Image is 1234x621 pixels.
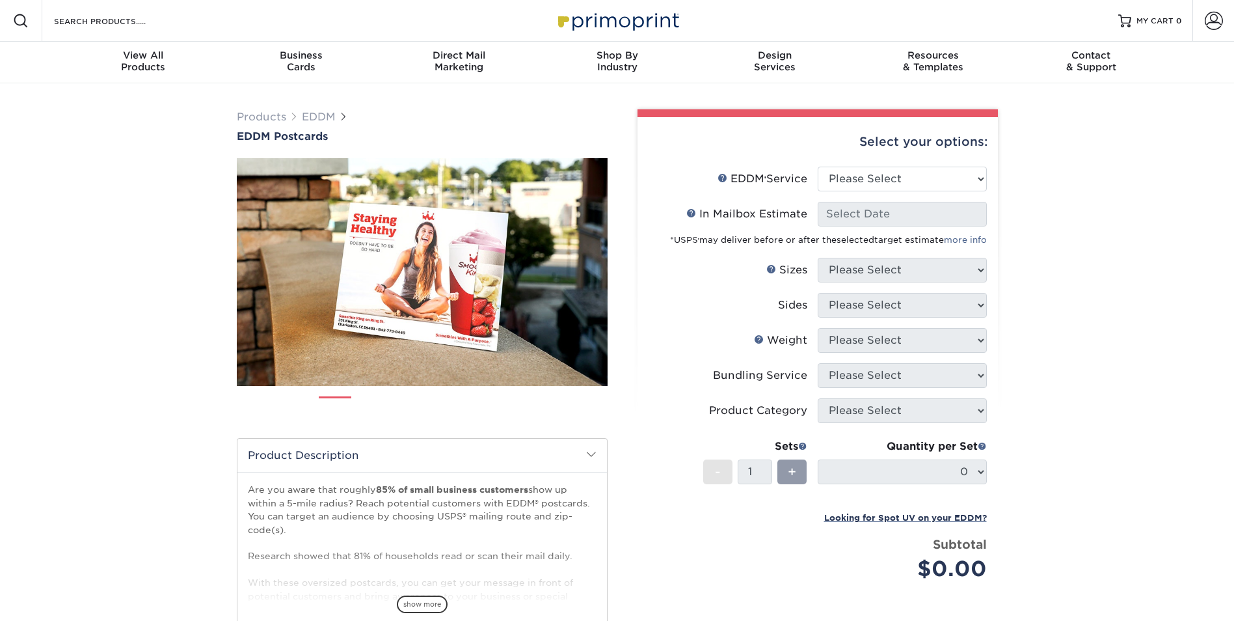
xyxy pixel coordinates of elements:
a: EDDM [302,111,336,123]
div: Weight [754,333,807,348]
div: Bundling Service [713,368,807,383]
img: EDDM 04 [449,391,482,424]
a: BusinessCards [222,42,380,83]
div: Industry [538,49,696,73]
img: EDDM 05 [493,391,526,424]
div: Sets [703,439,807,454]
span: Direct Mail [380,49,538,61]
span: Business [222,49,380,61]
div: Products [64,49,222,73]
strong: 85% of small business customers [376,484,528,495]
a: more info [944,235,987,245]
img: EDDM Postcards 01 [237,144,608,400]
span: Resources [854,49,1012,61]
input: Select Date [818,202,987,227]
a: Looking for Spot UV on your EDDM? [824,511,987,523]
div: In Mailbox Estimate [686,206,807,222]
span: + [788,462,796,482]
span: EDDM Postcards [237,130,328,143]
span: - [715,462,721,482]
h2: Product Description [237,439,607,472]
input: SEARCH PRODUCTS..... [53,13,180,29]
span: MY CART [1136,16,1174,27]
span: selected [837,235,874,245]
span: 0 [1176,16,1182,25]
a: Shop ByIndustry [538,42,696,83]
a: Resources& Templates [854,42,1012,83]
sup: ® [698,238,699,241]
small: *USPS may deliver before or after the target estimate [670,235,987,245]
a: Direct MailMarketing [380,42,538,83]
span: Shop By [538,49,696,61]
div: & Support [1012,49,1170,73]
img: EDDM 01 [319,392,351,424]
a: EDDM Postcards [237,130,608,143]
a: Contact& Support [1012,42,1170,83]
div: Sizes [766,262,807,278]
span: Design [696,49,854,61]
sup: ® [764,176,766,181]
small: Looking for Spot UV on your EDDM? [824,513,987,523]
span: Contact [1012,49,1170,61]
a: View AllProducts [64,42,222,83]
span: show more [397,596,448,613]
a: DesignServices [696,42,854,83]
img: EDDM 02 [362,391,395,424]
div: $0.00 [827,553,987,585]
div: Product Category [709,403,807,419]
div: & Templates [854,49,1012,73]
span: View All [64,49,222,61]
div: Cards [222,49,380,73]
div: Marketing [380,49,538,73]
div: EDDM Service [718,171,807,187]
a: Products [237,111,286,123]
img: EDDM 03 [406,391,438,424]
div: Select your options: [648,117,987,167]
div: Quantity per Set [818,439,987,454]
strong: Subtotal [933,537,987,551]
img: Primoprint [552,7,682,34]
div: Services [696,49,854,73]
div: Sides [778,297,807,313]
